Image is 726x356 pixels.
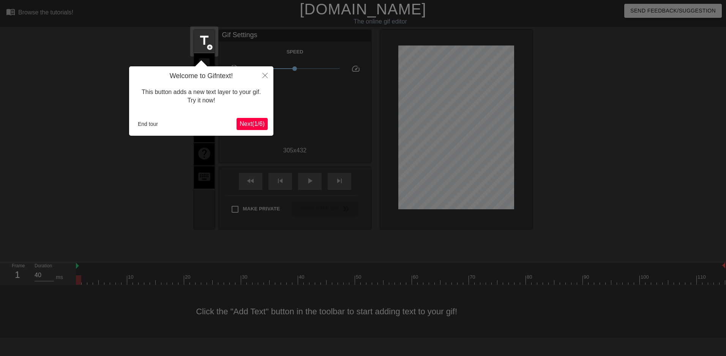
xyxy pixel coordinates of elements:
button: Close [257,66,273,84]
span: Next ( 1 / 6 ) [240,121,265,127]
h4: Welcome to Gifntext! [135,72,268,80]
button: End tour [135,118,161,130]
div: This button adds a new text layer to your gif. Try it now! [135,80,268,113]
button: Next [237,118,268,130]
